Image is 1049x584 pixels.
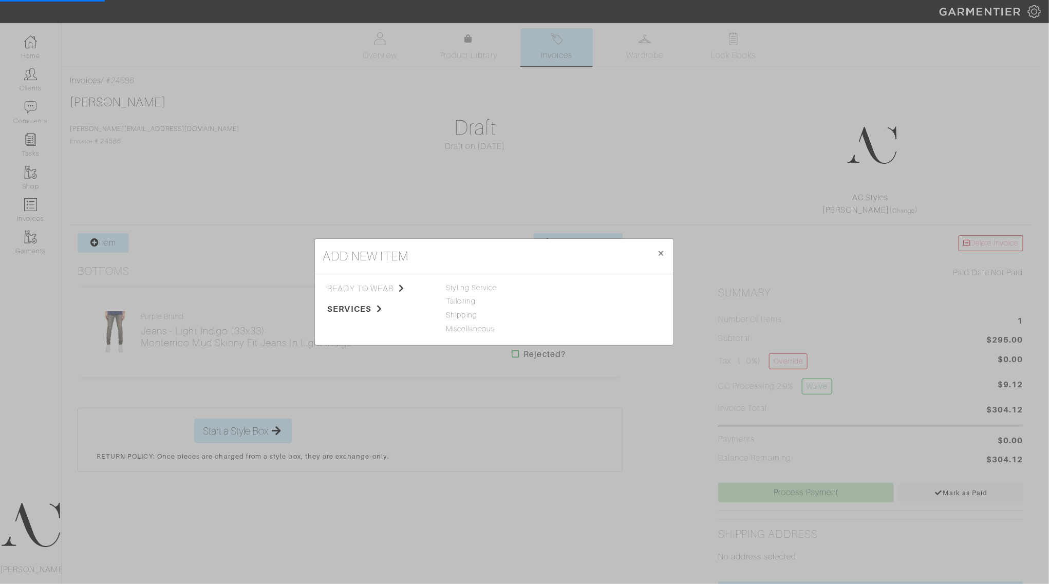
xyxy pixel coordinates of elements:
a: Shipping [446,311,477,319]
span: services [328,303,431,315]
a: Tailoring [446,297,476,305]
h4: add new item [323,247,409,266]
span: × [658,246,665,260]
span: ready to wear [328,282,431,295]
a: Miscellaneous [446,325,495,333]
span: Styling Service [446,284,497,292]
